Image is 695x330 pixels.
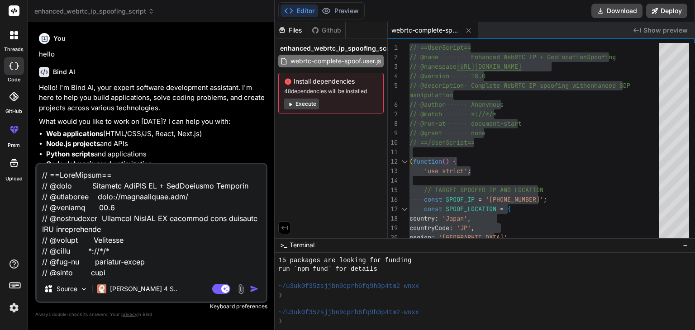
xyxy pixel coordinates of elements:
span: [URL][DOMAIN_NAME] [457,62,522,71]
div: 13 [388,166,398,176]
span: Spoofing [587,53,616,61]
p: Keyboard preferences [35,303,267,310]
span: >_ [280,240,287,250]
span: enhanced_webrtc_ip_spoofing_script [34,7,154,16]
span: country [409,214,435,222]
div: 8 [388,119,398,128]
div: Click to collapse the range. [399,204,410,214]
span: : [435,214,438,222]
label: threads [4,46,24,53]
span: '[PHONE_NUMBER]' [486,195,543,203]
label: code [8,76,20,84]
strong: Web applications [46,129,103,138]
button: Deploy [646,4,687,18]
button: Download [591,4,643,18]
span: Terminal [290,240,314,250]
span: manipulation [409,91,453,99]
h6: Bind AI [53,67,75,76]
p: Hello! I'm Bind AI, your expert software development assistant. I'm here to help you build applic... [39,83,266,113]
span: ( [442,157,446,165]
span: privacy [121,311,138,317]
img: Pick Models [80,285,88,293]
span: const [424,195,442,203]
li: and applications [46,149,266,160]
div: 12 [388,157,398,166]
span: // @run-at document-start [409,119,522,127]
span: ; [467,167,471,175]
span: 15 packages are looking for funding [278,256,411,265]
li: (HTML/CSS/JS, React, Next.js) [46,129,266,139]
span: function [413,157,442,165]
div: 14 [388,176,398,185]
p: What would you like to work on [DATE]? I can help you with: [39,117,266,127]
label: prem [8,141,20,149]
span: region [409,233,431,241]
div: 15 [388,185,398,195]
span: // @grant none [409,129,486,137]
img: icon [250,284,259,293]
div: 19 [388,223,398,233]
span: // @description Complete WebRTC IP spoofing with [409,81,587,90]
li: and APIs [46,139,266,149]
p: hello [39,49,266,60]
span: run `npm fund` for details [278,265,377,273]
span: // ==/UserScript== [409,138,475,146]
span: SPOOF_LOCATION [446,205,496,213]
span: enhanced_webrtc_ip_spoofing_script [280,44,397,53]
span: // @name Enhanced WebRTC IP + GeoLocation [409,53,587,61]
span: ; [543,195,547,203]
div: 5 [388,81,398,90]
span: = [478,195,482,203]
div: Click to collapse the range. [399,157,410,166]
span: const [424,205,442,213]
h6: You [53,34,66,43]
strong: Code debugging [46,160,100,168]
span: countryCode [409,224,449,232]
p: Always double-check its answers. Your in Bind [35,310,267,319]
span: // TARGET SPOOFED IP AND LOCATION [424,186,543,194]
img: Claude 4 Sonnet [97,284,106,293]
span: 'JP' [457,224,471,232]
span: // ==UserScript== [409,43,471,52]
img: settings [6,300,22,316]
span: , [507,233,511,241]
span: enhanced SDP [587,81,630,90]
label: GitHub [5,108,22,115]
strong: Python scripts [46,150,94,158]
div: 7 [388,109,398,119]
span: ) [446,157,449,165]
span: ( [409,157,413,165]
div: 11 [388,147,398,157]
div: 1 [388,43,398,52]
span: '[GEOGRAPHIC_DATA]' [438,233,507,241]
span: : [449,224,453,232]
label: Upload [5,175,23,183]
button: Editor [281,5,318,17]
p: Source [57,284,77,293]
div: 4 [388,71,398,81]
span: Show preview [643,26,688,35]
div: 17 [388,204,398,214]
span: ~/u3uk0f35zsjjbn9cprh6fq9h0p4tm2-wnxx [278,282,419,291]
span: ~/u3uk0f35zsjjbn9cprh6fq9h0p4tm2-wnxx [278,308,419,317]
span: ❯ [278,317,283,325]
div: 18 [388,214,398,223]
button: Preview [318,5,362,17]
p: [PERSON_NAME] 4 S.. [110,284,177,293]
strong: Node.js projects [46,139,100,148]
span: webrtc-complete-spoof.user.js [290,56,382,66]
span: // @match *://*/* [409,110,496,118]
span: webrtc-complete-spoof.user.js [391,26,459,35]
button: − [681,238,690,252]
span: Install dependencies [284,77,378,86]
button: Execute [284,99,319,109]
span: ❯ [278,291,283,300]
div: 10 [388,138,398,147]
span: 'Japan' [442,214,467,222]
span: , [467,214,471,222]
img: attachment [236,284,246,294]
span: : [431,233,435,241]
span: // @namespace [409,62,457,71]
span: SPOOF_IP [446,195,475,203]
div: Github [308,26,345,35]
